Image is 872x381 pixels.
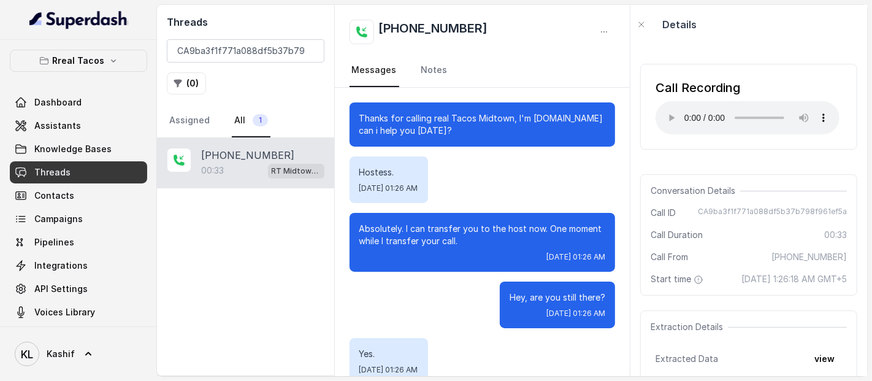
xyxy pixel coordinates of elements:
span: [DATE] 1:26:18 AM GMT+5 [741,273,847,285]
span: Voices Library [34,306,95,318]
input: Search by Call ID or Phone Number [167,39,324,63]
a: Assigned [167,104,212,137]
span: Call From [651,251,688,263]
span: [DATE] 01:26 AM [546,252,605,262]
p: Details [662,17,697,32]
button: Rreal Tacos [10,50,147,72]
a: Pipelines [10,231,147,253]
span: 00:33 [824,229,847,241]
a: Dashboard [10,91,147,114]
span: Call Duration [651,229,703,241]
a: Notes [419,54,450,87]
h2: Threads [167,15,324,29]
span: [DATE] 01:26 AM [359,183,418,193]
p: RT Midtown / EN [272,165,321,177]
div: Call Recording [656,79,839,96]
a: Voices Library [10,301,147,323]
p: Thanks for calling real Tacos Midtown, I'm [DOMAIN_NAME] can i help you [DATE]? [359,112,606,137]
span: [PHONE_NUMBER] [771,251,847,263]
span: API Settings [34,283,88,295]
button: (0) [167,72,206,94]
a: Campaigns [10,208,147,230]
p: Hostess. [359,166,418,179]
span: Pipelines [34,236,74,248]
span: Call ID [651,207,676,219]
p: 00:33 [201,164,224,177]
a: Threads [10,161,147,183]
nav: Tabs [350,54,616,87]
span: Knowledge Bases [34,143,112,155]
img: light.svg [29,10,128,29]
span: Threads [34,166,71,179]
a: API Settings [10,278,147,300]
span: Extraction Details [651,321,728,333]
span: Dashboard [34,96,82,109]
p: Rreal Tacos [53,53,105,68]
a: All1 [232,104,270,137]
p: Yes. [359,348,418,360]
button: view [807,348,842,370]
nav: Tabs [167,104,324,137]
span: Assistants [34,120,81,132]
span: Campaigns [34,213,83,225]
span: Extracted Data [656,353,718,365]
a: Contacts [10,185,147,207]
audio: Your browser does not support the audio element. [656,101,839,134]
a: Knowledge Bases [10,138,147,160]
span: Integrations [34,260,88,272]
h2: [PHONE_NUMBER] [379,20,488,44]
a: Kashif [10,337,147,371]
span: Kashif [47,348,75,360]
p: [PHONE_NUMBER] [201,148,294,163]
span: Conversation Details [651,185,740,197]
p: Hey, are you still there? [510,291,605,304]
a: Assistants [10,115,147,137]
span: Contacts [34,190,74,202]
text: KL [21,348,33,361]
a: Messages [350,54,399,87]
p: Absolutely. I can transfer you to the host now. One moment while I transfer your call. [359,223,606,247]
span: [DATE] 01:26 AM [359,365,418,375]
span: Start time [651,273,706,285]
a: Integrations [10,255,147,277]
span: [DATE] 01:26 AM [546,309,605,318]
span: 1 [253,114,268,126]
span: CA9ba3f1f771a088df5b37b798f961ef5a [698,207,847,219]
